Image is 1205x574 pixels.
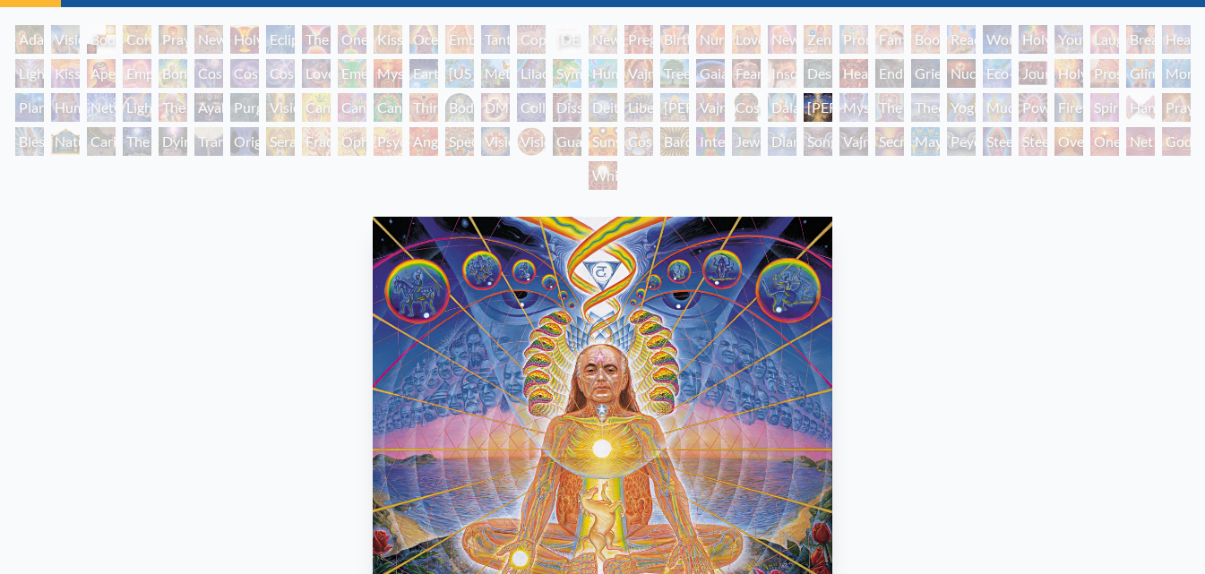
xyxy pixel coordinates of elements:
[123,25,151,54] div: Contemplation
[51,25,80,54] div: Visionary Origin of Language
[696,25,725,54] div: Nursing
[732,59,761,88] div: Fear
[266,59,295,88] div: Cosmic Lovers
[983,127,1011,156] div: Steeplehead 1
[732,25,761,54] div: Love Circuit
[159,25,187,54] div: Praying
[230,59,259,88] div: Cosmic Artist
[839,127,868,156] div: Vajra Being
[51,93,80,122] div: Human Geometry
[409,93,438,122] div: Third Eye Tears of Joy
[911,59,940,88] div: Grieving
[660,93,689,122] div: [PERSON_NAME]
[911,127,940,156] div: Mayan Being
[1162,59,1191,88] div: Monochord
[266,93,295,122] div: Vision Tree
[804,59,832,88] div: Despair
[266,25,295,54] div: Eclipse
[374,127,402,156] div: Psychomicrograph of a Fractal Paisley Cherub Feather Tip
[445,127,474,156] div: Spectral Lotus
[1054,59,1083,88] div: Holy Fire
[624,59,653,88] div: Vajra Horse
[302,127,331,156] div: Fractal Eyes
[947,25,976,54] div: Reading
[553,93,581,122] div: Dissectional Art for Tool's Lateralus CD
[875,25,904,54] div: Family
[194,59,223,88] div: Cosmic Creativity
[266,127,295,156] div: Seraphic Transport Docking on the Third Eye
[87,93,116,122] div: Networks
[1019,25,1047,54] div: Holy Family
[15,25,44,54] div: Adam & Eve
[553,25,581,54] div: [DEMOGRAPHIC_DATA] Embryo
[123,127,151,156] div: The Soul Finds It's Way
[15,59,44,88] div: Lightweaver
[338,59,366,88] div: Emerald Grail
[947,59,976,88] div: Nuclear Crucifixion
[553,59,581,88] div: Symbiosis: Gall Wasp & Oak Tree
[159,127,187,156] div: Dying
[87,127,116,156] div: Caring
[804,25,832,54] div: Zena Lotus
[409,59,438,88] div: Earth Energies
[1162,25,1191,54] div: Healing
[51,127,80,156] div: Nature of Mind
[553,127,581,156] div: Guardian of Infinite Vision
[302,25,331,54] div: The Kiss
[481,93,510,122] div: DMT - The Spirit Molecule
[1126,93,1155,122] div: Hands that See
[768,59,796,88] div: Insomnia
[732,93,761,122] div: Cosmic [DEMOGRAPHIC_DATA]
[230,93,259,122] div: Purging
[839,59,868,88] div: Headache
[159,59,187,88] div: Bond
[839,25,868,54] div: Promise
[123,59,151,88] div: Empowerment
[87,25,116,54] div: Body, Mind, Spirit
[696,59,725,88] div: Gaia
[983,93,1011,122] div: Mudra
[768,93,796,122] div: Dalai Lama
[624,93,653,122] div: Liberation Through Seeing
[589,93,617,122] div: Deities & Demons Drinking from the Milky Pool
[445,59,474,88] div: [US_STATE] Song
[1054,93,1083,122] div: Firewalking
[983,59,1011,88] div: Eco-Atlas
[517,25,546,54] div: Copulating
[875,127,904,156] div: Secret Writing Being
[696,127,725,156] div: Interbeing
[374,59,402,88] div: Mysteriosa 2
[194,127,223,156] div: Transfiguration
[1054,127,1083,156] div: Oversoul
[15,93,44,122] div: Planetary Prayers
[589,25,617,54] div: Newborn
[374,93,402,122] div: Cannabacchus
[911,25,940,54] div: Boo-boo
[804,93,832,122] div: [PERSON_NAME]
[947,127,976,156] div: Peyote Being
[123,93,151,122] div: Lightworker
[230,25,259,54] div: Holy Grail
[1019,59,1047,88] div: Journey of the Wounded Healer
[445,25,474,54] div: Embracing
[338,127,366,156] div: Ophanic Eyelash
[1126,59,1155,88] div: Glimpsing the Empyrean
[660,25,689,54] div: Birth
[875,93,904,122] div: The Seer
[660,127,689,156] div: Bardo Being
[302,59,331,88] div: Love is a Cosmic Force
[517,59,546,88] div: Lilacs
[839,93,868,122] div: Mystic Eye
[983,25,1011,54] div: Wonder
[409,127,438,156] div: Angel Skin
[1090,59,1119,88] div: Prostration
[87,59,116,88] div: Aperture
[517,93,546,122] div: Collective Vision
[1126,25,1155,54] div: Breathing
[1090,127,1119,156] div: One
[875,59,904,88] div: Endarkenment
[624,127,653,156] div: Cosmic Elf
[947,93,976,122] div: Yogi & the Möbius Sphere
[911,93,940,122] div: Theologue
[660,59,689,88] div: Tree & Person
